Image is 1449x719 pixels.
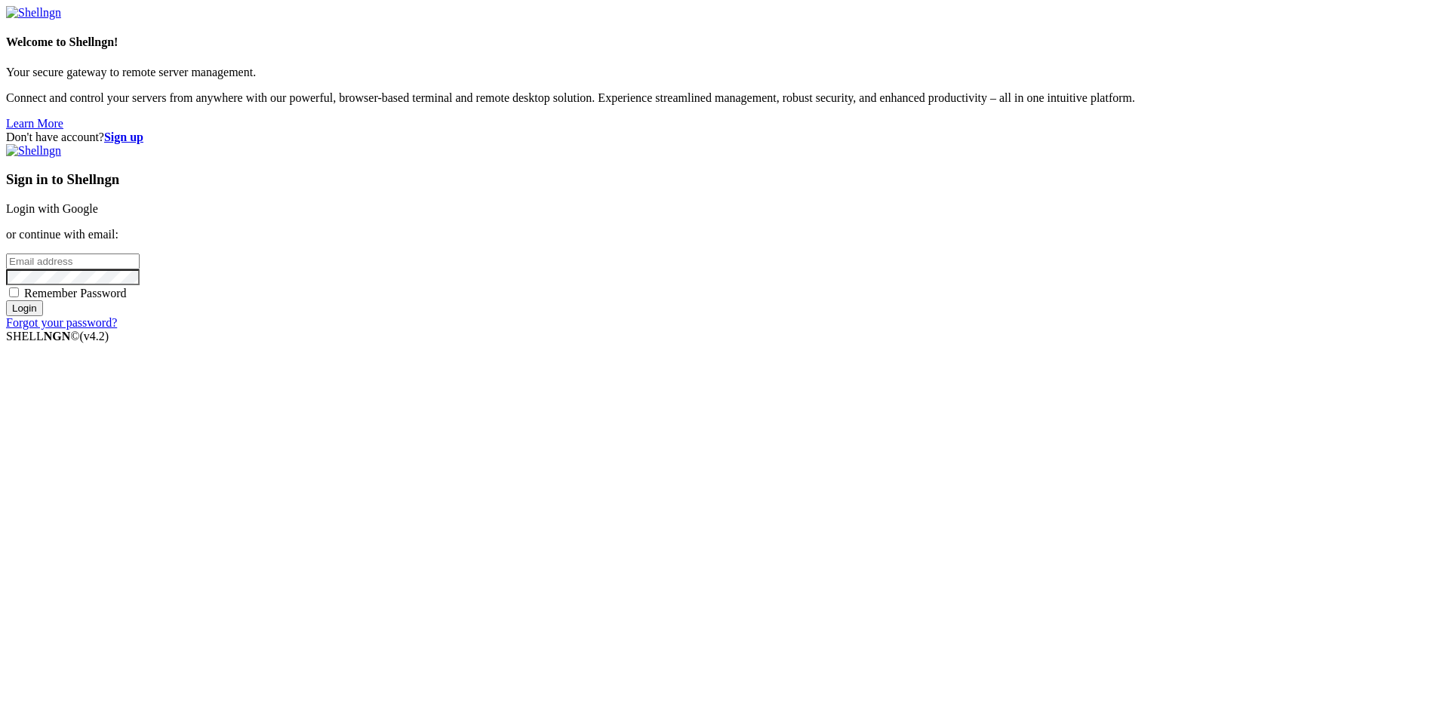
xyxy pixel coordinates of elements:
[6,144,61,158] img: Shellngn
[6,117,63,130] a: Learn More
[104,131,143,143] a: Sign up
[44,330,71,343] b: NGN
[24,287,127,300] span: Remember Password
[6,171,1443,188] h3: Sign in to Shellngn
[6,6,61,20] img: Shellngn
[6,228,1443,241] p: or continue with email:
[6,131,1443,144] div: Don't have account?
[9,287,19,297] input: Remember Password
[6,316,117,329] a: Forgot your password?
[6,66,1443,79] p: Your secure gateway to remote server management.
[6,35,1443,49] h4: Welcome to Shellngn!
[6,330,109,343] span: SHELL ©
[80,330,109,343] span: 4.2.0
[6,253,140,269] input: Email address
[6,300,43,316] input: Login
[6,202,98,215] a: Login with Google
[6,91,1443,105] p: Connect and control your servers from anywhere with our powerful, browser-based terminal and remo...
